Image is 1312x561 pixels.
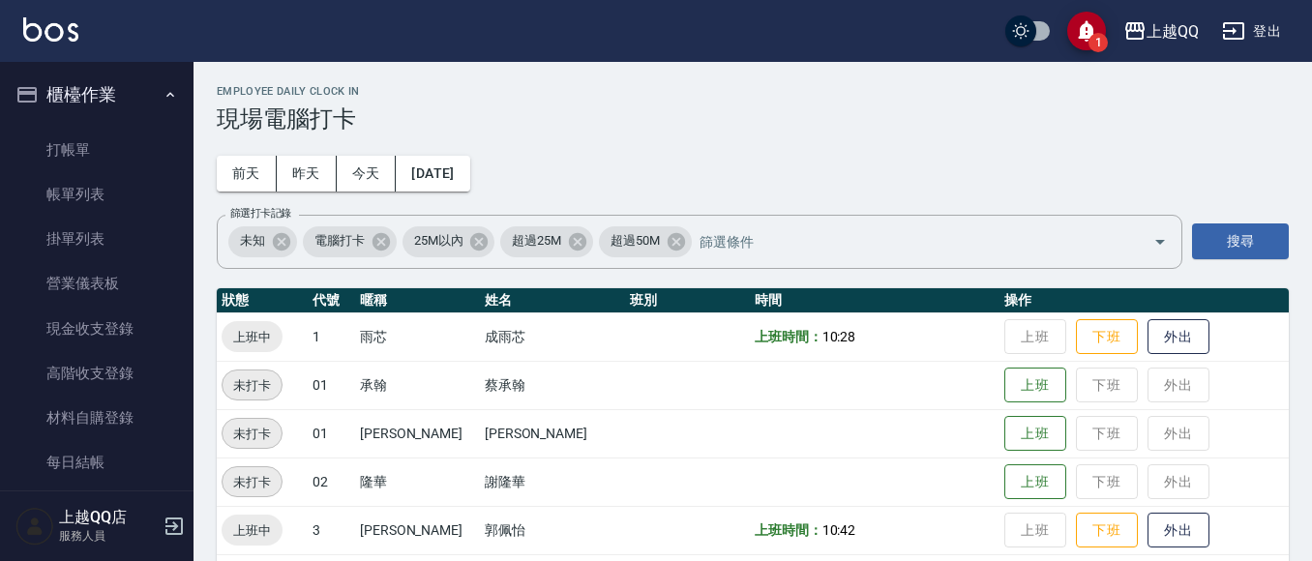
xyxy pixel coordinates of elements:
[217,85,1289,98] h2: Employee Daily Clock In
[480,409,625,458] td: [PERSON_NAME]
[59,508,158,527] h5: 上越QQ店
[8,396,186,440] a: 材料自購登錄
[8,261,186,306] a: 營業儀表板
[403,226,495,257] div: 25M以內
[1116,12,1207,51] button: 上越QQ
[1076,319,1138,355] button: 下班
[308,288,355,313] th: 代號
[223,375,282,396] span: 未打卡
[599,231,671,251] span: 超過50M
[355,312,480,361] td: 雨芯
[308,506,355,554] td: 3
[222,327,283,347] span: 上班中
[480,288,625,313] th: 姓名
[755,329,822,344] b: 上班時間：
[355,458,480,506] td: 隆華
[1076,513,1138,548] button: 下班
[8,307,186,351] a: 現金收支登錄
[480,361,625,409] td: 蔡承翰
[308,458,355,506] td: 02
[217,105,1289,133] h3: 現場電腦打卡
[480,458,625,506] td: 謝隆華
[355,506,480,554] td: [PERSON_NAME]
[1145,226,1176,257] button: Open
[223,472,282,492] span: 未打卡
[822,522,856,538] span: 10:42
[822,329,856,344] span: 10:28
[355,361,480,409] td: 承翰
[308,409,355,458] td: 01
[480,506,625,554] td: 郭佩怡
[308,361,355,409] td: 01
[8,217,186,261] a: 掛單列表
[480,312,625,361] td: 成雨芯
[303,226,397,257] div: 電腦打卡
[1148,513,1209,548] button: 外出
[1192,223,1289,259] button: 搜尋
[625,288,750,313] th: 班別
[8,128,186,172] a: 打帳單
[396,156,469,192] button: [DATE]
[308,312,355,361] td: 1
[1067,12,1106,50] button: save
[500,231,573,251] span: 超過25M
[228,226,297,257] div: 未知
[355,409,480,458] td: [PERSON_NAME]
[1214,14,1289,49] button: 登出
[228,231,277,251] span: 未知
[1004,416,1066,452] button: 上班
[1004,368,1066,403] button: 上班
[15,507,54,546] img: Person
[337,156,397,192] button: 今天
[217,288,308,313] th: 狀態
[500,226,593,257] div: 超過25M
[1004,464,1066,500] button: 上班
[303,231,376,251] span: 電腦打卡
[217,156,277,192] button: 前天
[599,226,692,257] div: 超過50M
[1147,19,1199,44] div: 上越QQ
[8,172,186,217] a: 帳單列表
[222,520,283,541] span: 上班中
[355,288,480,313] th: 暱稱
[403,231,475,251] span: 25M以內
[277,156,337,192] button: 昨天
[8,351,186,396] a: 高階收支登錄
[8,440,186,485] a: 每日結帳
[23,17,78,42] img: Logo
[8,486,186,530] a: 排班表
[59,527,158,545] p: 服務人員
[223,424,282,444] span: 未打卡
[1148,319,1209,355] button: 外出
[8,70,186,120] button: 櫃檯作業
[230,206,291,221] label: 篩選打卡記錄
[750,288,999,313] th: 時間
[755,522,822,538] b: 上班時間：
[1088,33,1108,52] span: 1
[999,288,1289,313] th: 操作
[695,224,1119,258] input: 篩選條件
